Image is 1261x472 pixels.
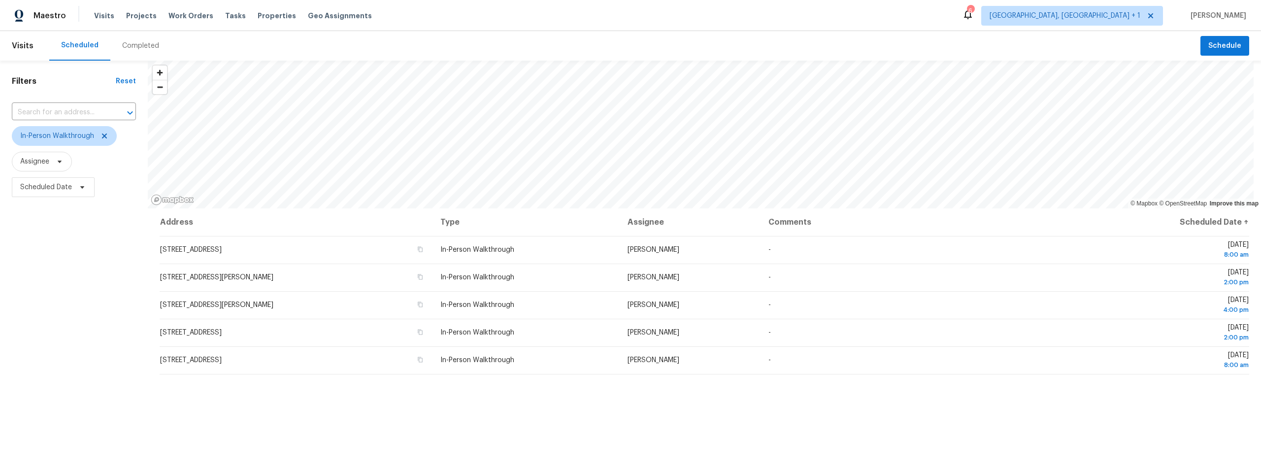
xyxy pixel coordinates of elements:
span: In-Person Walkthrough [440,274,514,281]
span: [PERSON_NAME] [628,329,679,336]
th: Assignee [620,208,761,236]
button: Copy Address [416,272,425,281]
span: [STREET_ADDRESS][PERSON_NAME] [160,302,273,308]
span: [DATE] [1095,241,1249,260]
div: 4:00 pm [1095,305,1249,315]
a: Mapbox homepage [151,194,194,205]
span: [GEOGRAPHIC_DATA], [GEOGRAPHIC_DATA] + 1 [990,11,1140,21]
span: Assignee [20,157,49,167]
a: OpenStreetMap [1159,200,1207,207]
span: - [768,329,771,336]
span: [PERSON_NAME] [1187,11,1246,21]
a: Mapbox [1130,200,1158,207]
button: Zoom in [153,66,167,80]
span: [PERSON_NAME] [628,302,679,308]
span: [DATE] [1095,269,1249,287]
div: 8:00 am [1095,360,1249,370]
span: [DATE] [1095,324,1249,342]
span: Geo Assignments [308,11,372,21]
span: Maestro [33,11,66,21]
span: Projects [126,11,157,21]
span: Visits [94,11,114,21]
th: Type [432,208,620,236]
span: In-Person Walkthrough [440,246,514,253]
span: [PERSON_NAME] [628,357,679,364]
button: Copy Address [416,245,425,254]
button: Copy Address [416,328,425,337]
span: In-Person Walkthrough [440,329,514,336]
span: [STREET_ADDRESS] [160,329,222,336]
a: Improve this map [1210,200,1259,207]
span: - [768,357,771,364]
span: [STREET_ADDRESS] [160,357,222,364]
span: [PERSON_NAME] [628,274,679,281]
span: [STREET_ADDRESS][PERSON_NAME] [160,274,273,281]
th: Address [160,208,432,236]
div: 6 [967,6,974,16]
span: Properties [258,11,296,21]
span: [DATE] [1095,297,1249,315]
button: Zoom out [153,80,167,94]
span: In-Person Walkthrough [20,131,94,141]
div: 8:00 am [1095,250,1249,260]
span: [PERSON_NAME] [628,246,679,253]
span: - [768,274,771,281]
button: Copy Address [416,300,425,309]
div: Scheduled [61,40,99,50]
span: - [768,302,771,308]
th: Comments [761,208,1088,236]
span: [DATE] [1095,352,1249,370]
div: 2:00 pm [1095,333,1249,342]
span: Visits [12,35,33,57]
div: Reset [116,76,136,86]
input: Search for an address... [12,105,108,120]
div: Completed [122,41,159,51]
th: Scheduled Date ↑ [1088,208,1249,236]
span: - [768,246,771,253]
button: Open [123,106,137,120]
button: Copy Address [416,355,425,364]
canvas: Map [148,61,1254,208]
span: Work Orders [168,11,213,21]
span: Schedule [1208,40,1241,52]
div: 2:00 pm [1095,277,1249,287]
span: In-Person Walkthrough [440,357,514,364]
span: In-Person Walkthrough [440,302,514,308]
span: [STREET_ADDRESS] [160,246,222,253]
span: Tasks [225,12,246,19]
span: Scheduled Date [20,182,72,192]
button: Schedule [1200,36,1249,56]
h1: Filters [12,76,116,86]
